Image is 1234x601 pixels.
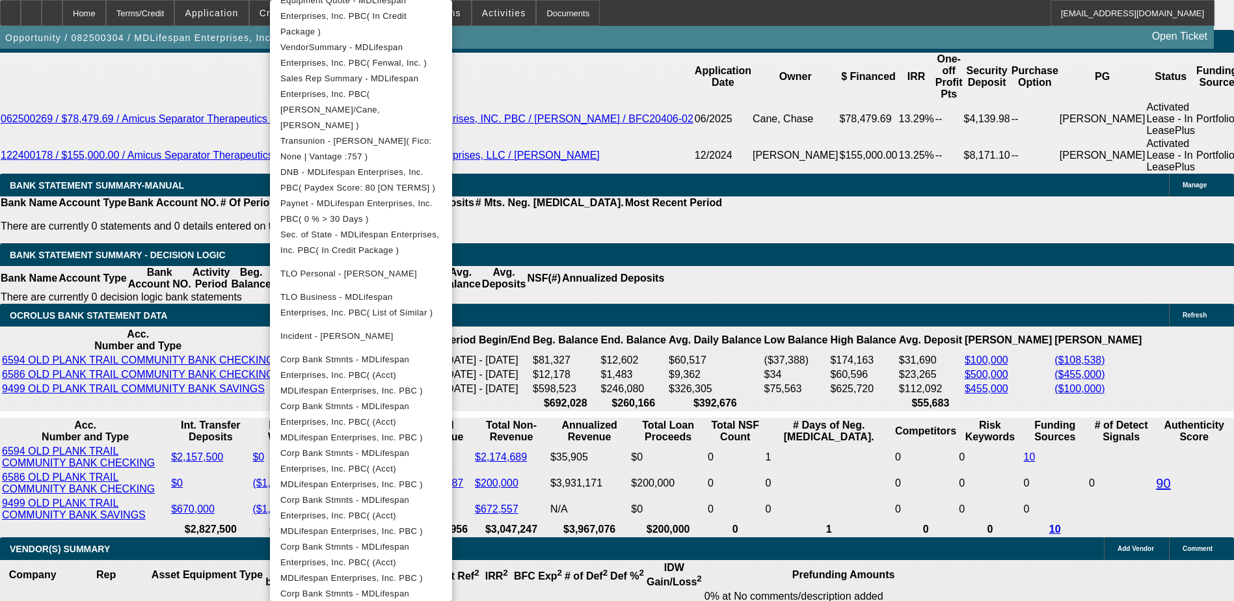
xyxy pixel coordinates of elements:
span: Corp Bank Stmnts - MDLifespan Enterprises, Inc. PBC( (Acct) MDLifespan Enterprises, Inc. PBC ) [280,354,423,395]
span: Incident - [PERSON_NAME] [280,331,394,341]
button: TLO Business - MDLifespan Enterprises, Inc. PBC( List of Similar ) [270,289,452,321]
button: Sec. of State - MDLifespan Enterprises, Inc. PBC( In Credit Package ) [270,227,452,258]
span: Corp Bank Stmnts - MDLifespan Enterprises, Inc. PBC( (Acct) MDLifespan Enterprises, Inc. PBC ) [280,448,423,489]
span: TLO Personal - [PERSON_NAME] [280,269,417,278]
span: Paynet - MDLifespan Enterprises, Inc. PBC( 0 % > 30 Days ) [280,198,433,224]
span: Sales Rep Summary - MDLifespan Enterprises, Inc. PBC( [PERSON_NAME]/Cane, [PERSON_NAME] ) [280,73,418,130]
span: Sec. of State - MDLifespan Enterprises, Inc. PBC( In Credit Package ) [280,230,439,255]
span: Corp Bank Stmnts - MDLifespan Enterprises, Inc. PBC( (Acct) MDLifespan Enterprises, Inc. PBC ) [280,495,423,536]
span: Corp Bank Stmnts - MDLifespan Enterprises, Inc. PBC( (Acct) MDLifespan Enterprises, Inc. PBC ) [280,401,423,442]
span: DNB - MDLifespan Enterprises, Inc. PBC( Paydex Score: 80 [ON TERMS] ) [280,167,435,193]
button: Corp Bank Stmnts - MDLifespan Enterprises, Inc. PBC( (Acct) MDLifespan Enterprises, Inc. PBC ) [270,539,452,586]
button: Paynet - MDLifespan Enterprises, Inc. PBC( 0 % > 30 Days ) [270,196,452,227]
button: DNB - MDLifespan Enterprises, Inc. PBC( Paydex Score: 80 [ON TERMS] ) [270,165,452,196]
span: TLO Business - MDLifespan Enterprises, Inc. PBC( List of Similar ) [280,292,433,317]
span: Corp Bank Stmnts - MDLifespan Enterprises, Inc. PBC( (Acct) MDLifespan Enterprises, Inc. PBC ) [280,542,423,583]
button: Sales Rep Summary - MDLifespan Enterprises, Inc. PBC( O'Connor, Kevin/Cane, Chase ) [270,71,452,133]
button: Incident - Savage, Paul [270,321,452,352]
span: VendorSummary - MDLifespan Enterprises, Inc. PBC( Fenwal, Inc. ) [280,42,427,68]
button: VendorSummary - MDLifespan Enterprises, Inc. PBC( Fenwal, Inc. ) [270,40,452,71]
button: Corp Bank Stmnts - MDLifespan Enterprises, Inc. PBC( (Acct) MDLifespan Enterprises, Inc. PBC ) [270,399,452,446]
span: Transunion - [PERSON_NAME]( Fico: None | Vantage :757 ) [280,136,432,161]
button: Corp Bank Stmnts - MDLifespan Enterprises, Inc. PBC( (Acct) MDLifespan Enterprises, Inc. PBC ) [270,446,452,492]
button: Transunion - Savage, Paul( Fico: None | Vantage :757 ) [270,133,452,165]
button: TLO Personal - Savage, Paul [270,258,452,289]
button: Corp Bank Stmnts - MDLifespan Enterprises, Inc. PBC( (Acct) MDLifespan Enterprises, Inc. PBC ) [270,352,452,399]
button: Corp Bank Stmnts - MDLifespan Enterprises, Inc. PBC( (Acct) MDLifespan Enterprises, Inc. PBC ) [270,492,452,539]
